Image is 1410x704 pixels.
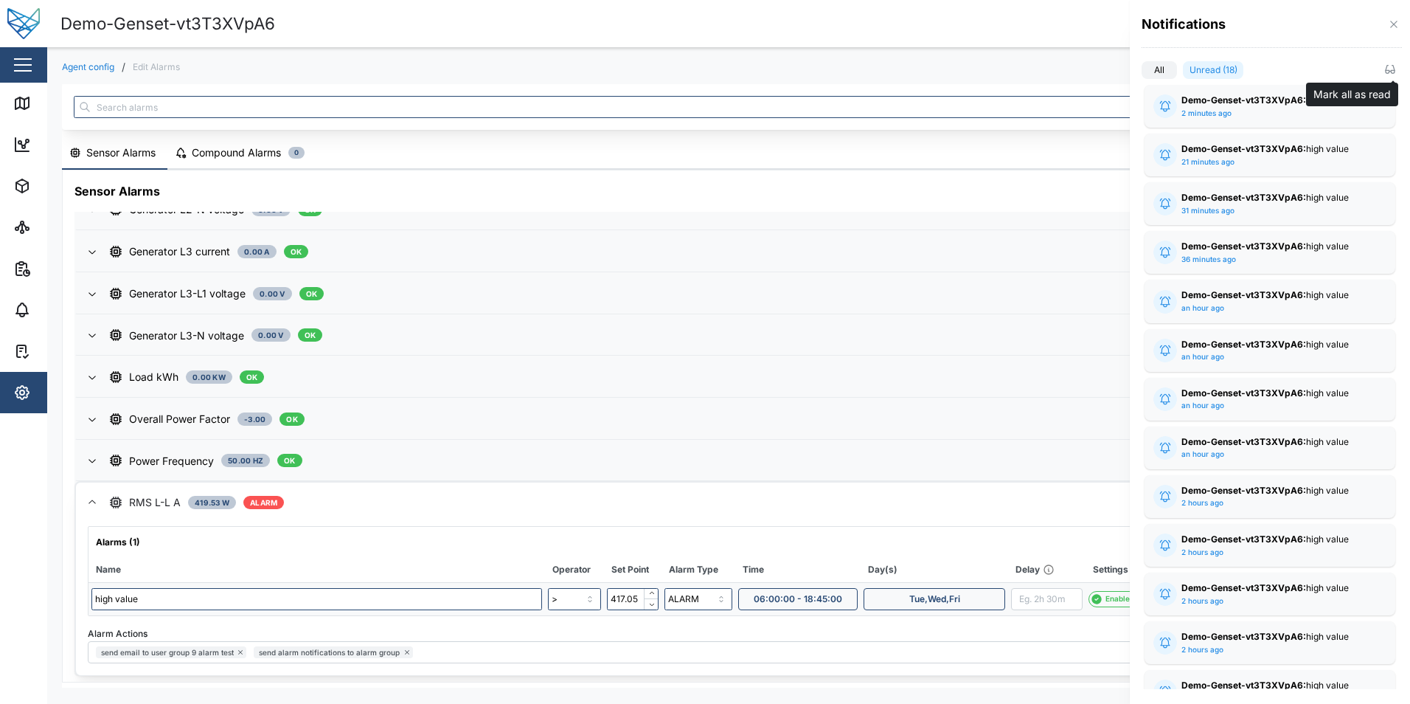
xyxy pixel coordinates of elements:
div: an hour ago [1181,351,1224,363]
div: high value [1181,289,1358,303]
div: 2 hours ago [1181,547,1223,559]
strong: Demo-Genset-vt3T3XVpA6: [1181,143,1306,154]
strong: Demo-Genset-vt3T3XVpA6: [1181,534,1306,545]
label: Unread (18) [1183,61,1243,79]
strong: Demo-Genset-vt3T3XVpA6: [1181,289,1306,300]
strong: Demo-Genset-vt3T3XVpA6: [1181,94,1306,106]
h4: Notifications [1142,15,1226,34]
div: an hour ago [1181,449,1224,460]
div: 36 minutes ago [1181,254,1236,266]
div: high value [1181,435,1358,449]
div: 31 minutes ago [1181,205,1234,217]
div: high value [1181,533,1358,547]
div: 2 hours ago [1181,497,1223,509]
strong: Demo-Genset-vt3T3XVpA6: [1181,192,1306,203]
strong: Demo-Genset-vt3T3XVpA6: [1181,436,1306,447]
div: high value [1181,191,1358,205]
strong: Demo-Genset-vt3T3XVpA6: [1181,631,1306,642]
div: 2 minutes ago [1181,108,1232,120]
div: high value [1181,582,1358,596]
div: 21 minutes ago [1181,156,1234,168]
label: All [1142,61,1177,79]
div: high value [1181,630,1358,644]
strong: Demo-Genset-vt3T3XVpA6: [1181,680,1306,691]
strong: Demo-Genset-vt3T3XVpA6: [1181,485,1306,496]
div: high value [1181,387,1358,401]
div: high value [1181,679,1358,693]
div: high value [1181,240,1358,254]
strong: Demo-Genset-vt3T3XVpA6: [1181,387,1306,398]
strong: Demo-Genset-vt3T3XVpA6: [1181,241,1306,252]
div: high value [1181,142,1358,156]
div: high value [1181,94,1358,108]
div: 2 hours ago [1181,644,1223,656]
div: high value [1181,484,1358,498]
div: an hour ago [1181,303,1224,314]
div: an hour ago [1181,400,1224,412]
div: 2 hours ago [1181,596,1223,607]
strong: Demo-Genset-vt3T3XVpA6: [1181,582,1306,593]
div: high value [1181,338,1358,352]
strong: Demo-Genset-vt3T3XVpA6: [1181,339,1306,350]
